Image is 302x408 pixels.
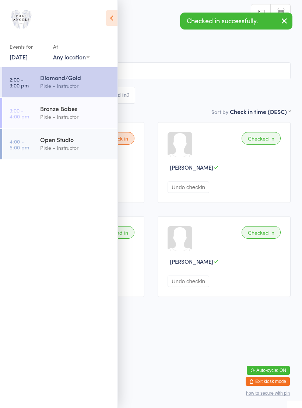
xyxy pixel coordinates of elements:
[247,366,290,375] button: Auto-cycle: ON
[242,132,281,145] div: Checked in
[246,391,290,396] button: how to secure with pin
[11,18,291,31] h2: Diamond/Gold Check-in
[7,6,35,33] img: Pole Angels
[40,144,111,152] div: Pixie - Instructor
[211,108,228,115] label: Sort by
[10,76,29,88] time: 2:00 - 3:00 pm
[40,73,111,82] div: Diamond/Gold
[180,13,292,30] div: Checked in successfully.
[170,257,213,265] span: [PERSON_NAME]
[2,67,117,97] a: 2:00 -3:00 pmDiamond/GoldPixie - Instructor
[40,82,111,90] div: Pixie - Instructor
[11,34,279,42] span: [DATE] 2:00pm
[10,107,29,119] time: 3:00 - 4:00 pm
[10,41,46,53] div: Events for
[127,92,130,98] div: 3
[168,181,209,193] button: Undo checkin
[40,104,111,113] div: Bronze Babes
[53,41,89,53] div: At
[170,163,213,171] span: [PERSON_NAME]
[168,276,209,287] button: Undo checkin
[2,98,117,128] a: 3:00 -4:00 pmBronze BabesPixie - Instructor
[40,113,111,121] div: Pixie - Instructor
[10,53,28,61] a: [DATE]
[230,107,291,115] div: Check in time (DESC)
[53,53,89,61] div: Any location
[246,377,290,386] button: Exit kiosk mode
[11,62,291,79] input: Search
[11,42,279,49] span: Pixie - Instructor
[10,138,29,150] time: 4:00 - 5:00 pm
[242,226,281,239] div: Checked in
[11,49,291,56] span: Pole Angels Studio
[40,135,111,144] div: Open Studio
[2,129,117,159] a: 4:00 -5:00 pmOpen StudioPixie - Instructor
